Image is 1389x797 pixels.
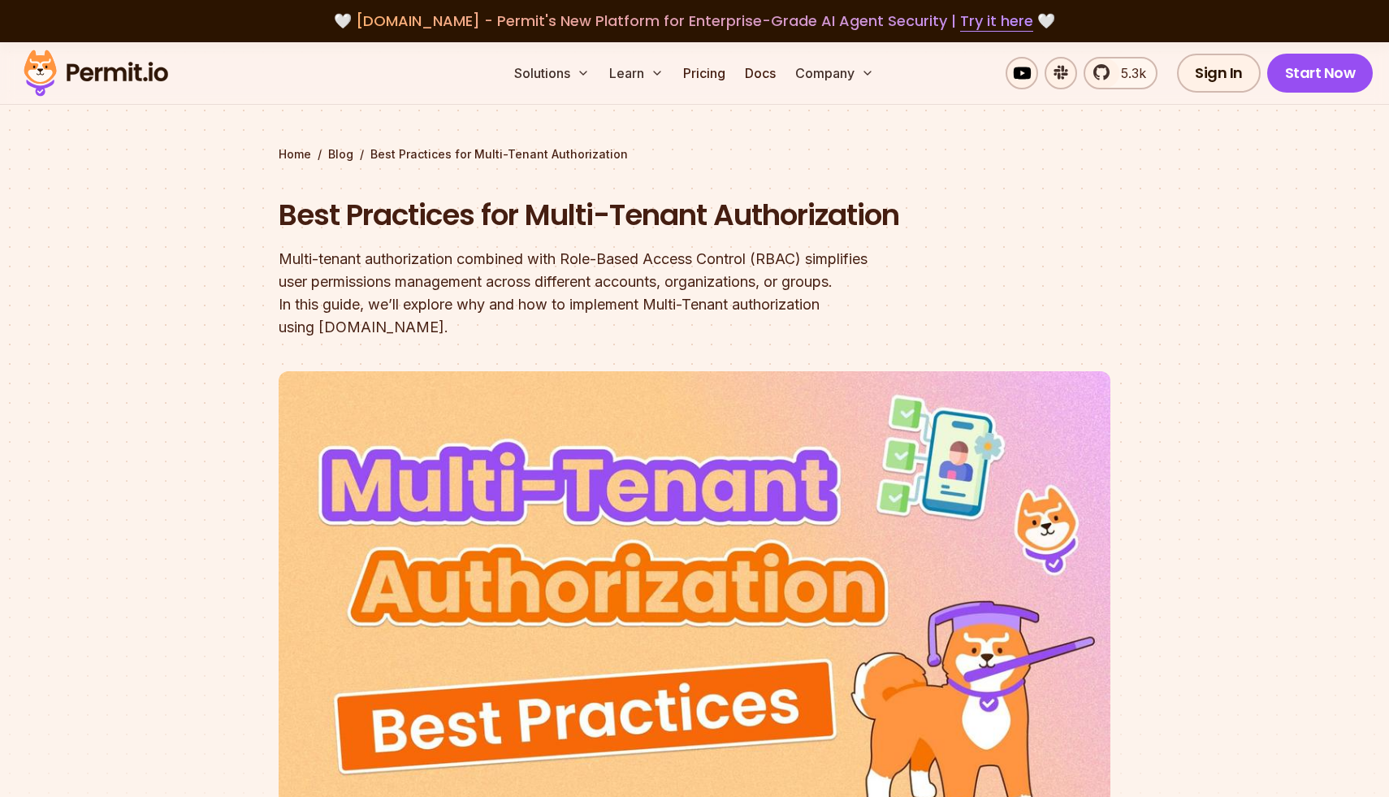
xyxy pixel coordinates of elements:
[328,146,353,162] a: Blog
[279,146,1110,162] div: / /
[1267,54,1374,93] a: Start Now
[960,11,1033,32] a: Try it here
[279,195,902,236] h1: Best Practices for Multi-Tenant Authorization
[789,57,881,89] button: Company
[508,57,596,89] button: Solutions
[1111,63,1146,83] span: 5.3k
[356,11,1033,31] span: [DOMAIN_NAME] - Permit's New Platform for Enterprise-Grade AI Agent Security |
[279,146,311,162] a: Home
[1177,54,1261,93] a: Sign In
[39,10,1350,32] div: 🤍 🤍
[16,45,175,101] img: Permit logo
[677,57,732,89] a: Pricing
[603,57,670,89] button: Learn
[1084,57,1157,89] a: 5.3k
[738,57,782,89] a: Docs
[279,248,902,339] div: Multi-tenant authorization combined with Role-Based Access Control (RBAC) simplifies user permiss...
